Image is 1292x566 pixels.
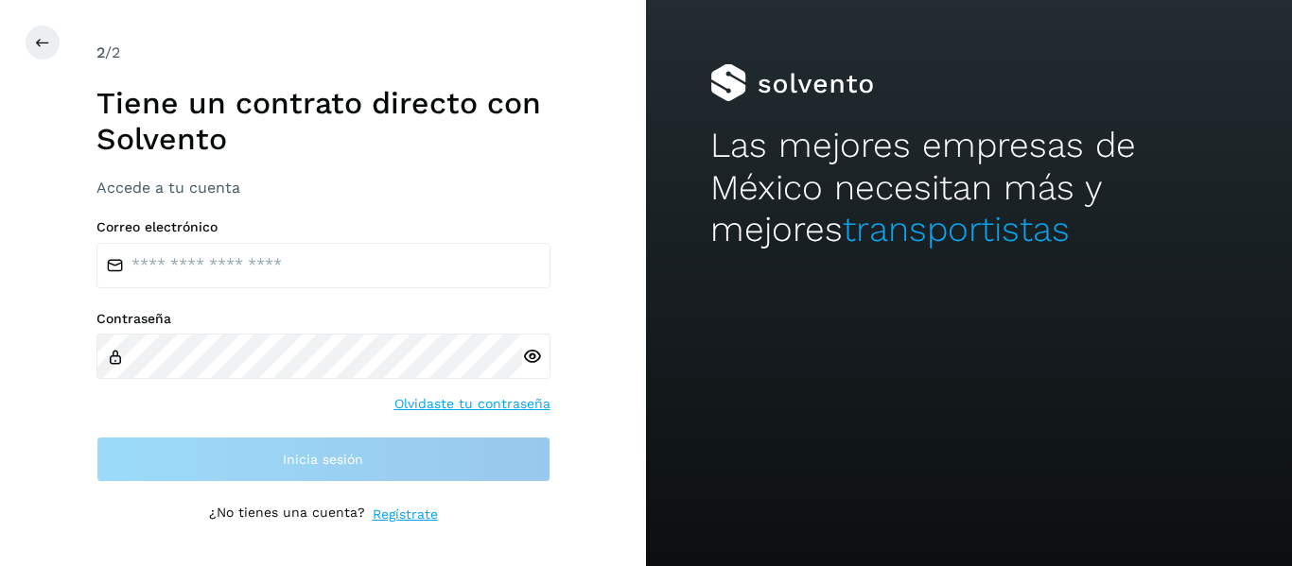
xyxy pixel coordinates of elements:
span: Inicia sesión [283,453,363,466]
h1: Tiene un contrato directo con Solvento [96,85,550,158]
p: ¿No tienes una cuenta? [209,505,365,524]
button: Inicia sesión [96,437,550,482]
h2: Las mejores empresas de México necesitan más y mejores [710,125,1227,250]
a: Regístrate [373,505,438,524]
h3: Accede a tu cuenta [96,179,550,197]
span: transportistas [843,209,1070,249]
span: 2 [96,43,105,61]
a: Olvidaste tu contraseña [394,394,550,414]
label: Correo electrónico [96,219,550,235]
label: Contraseña [96,311,550,327]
